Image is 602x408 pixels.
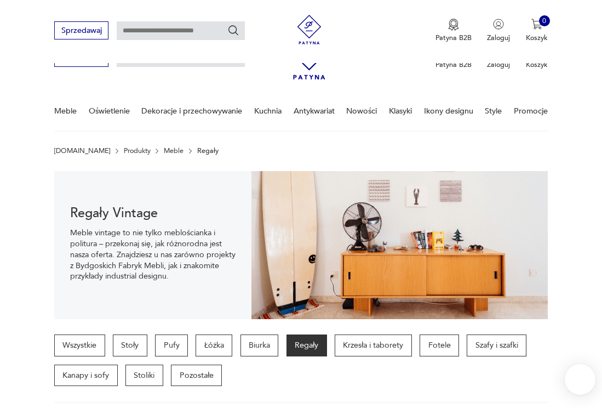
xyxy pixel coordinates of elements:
a: Sprzedawaj [54,28,108,35]
a: Dekoracje i przechowywanie [141,92,242,130]
a: Pozostałe [171,365,222,387]
a: Szafy i szafki [467,335,526,356]
a: [DOMAIN_NAME] [54,147,110,155]
a: Promocje [514,92,548,130]
a: Kuchnia [254,92,282,130]
button: Zaloguj [487,19,510,43]
a: Antykwariat [294,92,335,130]
a: Wszystkie [54,335,105,356]
a: Klasyki [389,92,412,130]
img: Ikona medalu [448,19,459,31]
p: Zaloguj [487,33,510,43]
a: Pufy [155,335,188,356]
p: Regały [197,147,219,155]
iframe: Smartsupp widget button [565,364,595,395]
a: Produkty [124,147,151,155]
img: Ikona koszyka [531,19,542,30]
a: Ikona medaluPatyna B2B [435,19,472,43]
a: Meble [164,147,184,155]
button: 0Koszyk [526,19,548,43]
p: Patyna B2B [435,60,472,70]
a: Krzesła i taborety [335,335,412,356]
p: Zaloguj [487,60,510,70]
p: Patyna B2B [435,33,472,43]
a: Oświetlenie [89,92,130,130]
a: Biurka [240,335,279,356]
a: Stoliki [125,365,163,387]
img: Ikonka użytkownika [493,19,504,30]
button: Szukaj [227,24,239,36]
p: Koszyk [526,60,548,70]
a: Regały [286,335,327,356]
button: Sprzedawaj [54,21,108,39]
a: Meble [54,92,77,130]
a: Kanapy i sofy [54,365,118,387]
a: Łóżka [196,335,232,356]
a: Nowości [346,92,377,130]
img: Patyna - sklep z meblami i dekoracjami vintage [291,15,328,44]
p: Meble vintage to nie tylko meblościanka i politura – przekonaj się, jak różnorodna jest nasza ofe... [70,228,236,282]
div: 0 [539,15,550,26]
a: Stoły [113,335,147,356]
h1: Regały Vintage [70,208,236,220]
button: Patyna B2B [435,19,472,43]
a: Style [485,92,502,130]
p: Koszyk [526,33,548,43]
a: Ikony designu [424,92,473,130]
img: dff48e7735fce9207bfd6a1aaa639af4.png [251,171,548,319]
a: Fotele [420,335,459,356]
